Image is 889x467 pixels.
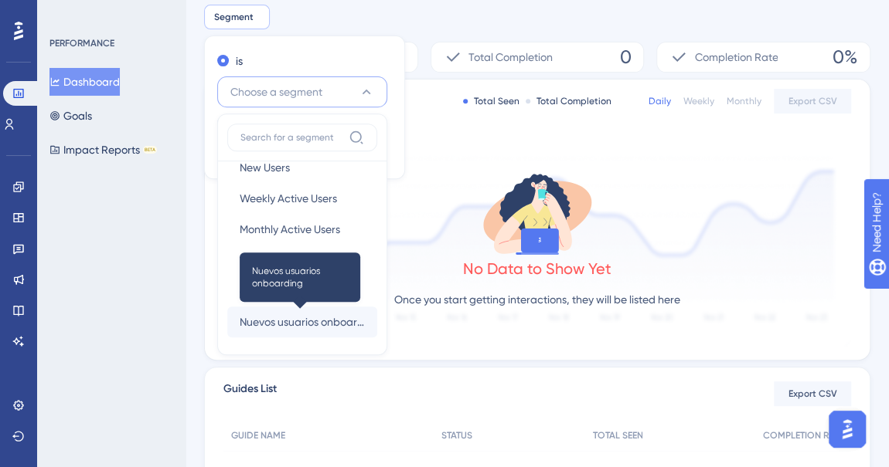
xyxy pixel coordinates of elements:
[468,48,553,66] span: Total Completion
[649,95,671,107] div: Daily
[441,429,472,442] span: STATUS
[824,406,870,452] iframe: UserGuiding AI Assistant Launcher
[763,429,843,442] span: COMPLETION RATE
[227,183,377,214] button: Weekly Active Users
[240,158,290,177] span: New Users
[49,37,114,49] div: PERFORMANCE
[240,313,365,331] span: Nuevos usuarios onboarding
[240,220,340,239] span: Monthly Active Users
[252,265,348,289] span: Nuevos usuarios onboarding
[214,11,254,23] span: Segment
[683,95,714,107] div: Weekly
[236,52,243,70] label: is
[227,306,377,337] button: Nuevos usuarios onboardingNuevos usuarios onboarding
[143,146,157,154] div: BETA
[789,95,837,107] span: Export CSV
[240,251,308,269] span: Inactive Users
[230,83,322,101] span: Choose a segment
[727,95,761,107] div: Monthly
[49,102,92,130] button: Goals
[217,76,387,107] button: Choose a segment
[223,380,277,408] span: Guides List
[592,429,642,442] span: TOTAL SEEN
[394,290,680,309] p: Once you start getting interactions, they will be listed here
[463,95,519,107] div: Total Seen
[833,45,857,69] span: 0%
[231,429,285,442] span: GUIDE NAME
[694,48,778,66] span: Completion Rate
[619,45,631,69] span: 0
[240,189,337,208] span: Weekly Active Users
[774,89,851,113] button: Export CSV
[526,95,611,107] div: Total Completion
[49,68,120,96] button: Dashboard
[463,258,611,279] div: No Data to Show Yet
[227,276,377,306] button: espanol users
[789,387,837,400] span: Export CSV
[49,136,157,164] button: Impact ReportsBETA
[774,381,851,406] button: Export CSV
[227,152,377,183] button: New Users
[227,245,377,276] button: Inactive Users
[240,131,342,144] input: Search for a segment
[227,214,377,245] button: Monthly Active Users
[36,4,97,22] span: Need Help?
